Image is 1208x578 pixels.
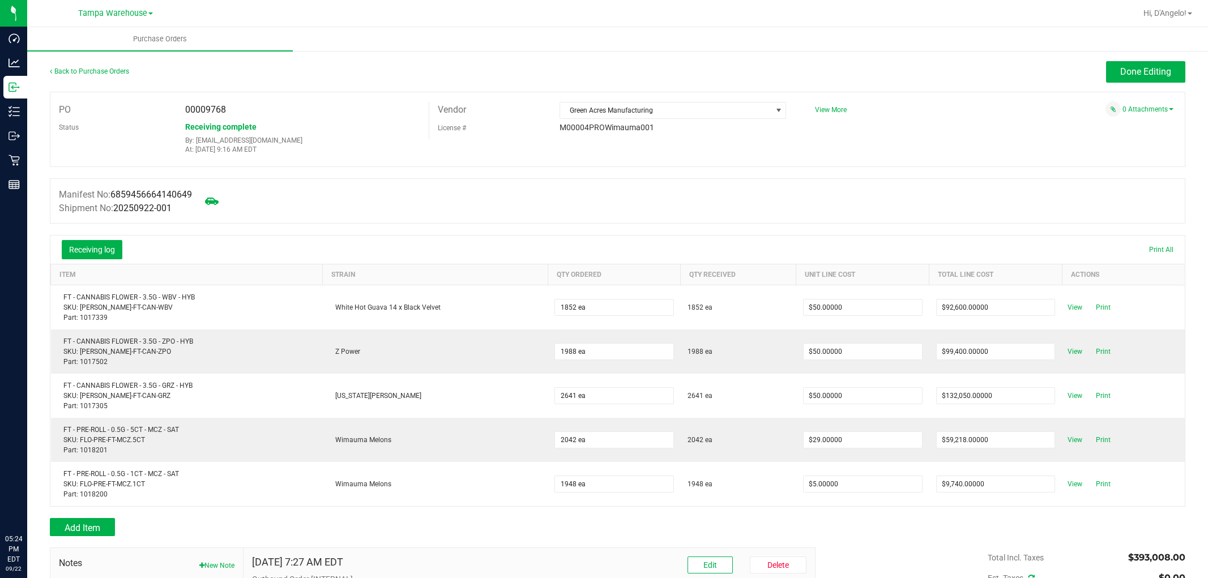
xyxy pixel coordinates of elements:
[50,67,129,75] a: Back to Purchase Orders
[58,469,316,499] div: FT - PRE-ROLL - 0.5G - 1CT - MCZ - SAT SKU: FLO-PRE-FT-MCZ.1CT Part: 1018200
[330,436,391,444] span: Wimauma Melons
[1120,66,1171,77] span: Done Editing
[1062,264,1185,285] th: Actions
[688,556,733,573] button: Edit
[59,202,172,215] label: Shipment No:
[555,432,673,448] input: 0 ea
[5,534,22,564] p: 05:24 PM EDT
[199,560,234,571] button: New Note
[58,380,316,411] div: FT - CANNABIS FLOWER - 3.5G - GRZ - HYB SKU: [PERSON_NAME]-FT-CAN-GRZ Part: 1017305
[804,299,922,315] input: $0.00000
[1064,301,1086,314] span: View
[1092,477,1115,491] span: Print
[8,57,20,68] inline-svg: Analytics
[555,344,673,359] input: 0 ea
[113,203,172,213] span: 20250922-001
[560,102,771,118] span: Green Acres Manufacturing
[185,122,257,131] span: Receiving complete
[555,299,673,315] input: 0 ea
[555,388,673,404] input: 0 ea
[1092,433,1115,447] span: Print
[62,240,122,259] button: Receiving log
[1092,345,1115,358] span: Print
[1122,105,1173,113] a: 0 Attachments
[33,486,47,499] iframe: Resource center unread badge
[58,425,316,455] div: FT - PRE-ROLL - 0.5G - 5CT - MCZ - SAT SKU: FLO-PRE-FT-MCZ.5CT Part: 1018201
[185,136,420,144] p: By: [EMAIL_ADDRESS][DOMAIN_NAME]
[59,188,192,202] label: Manifest No:
[59,556,234,570] span: Notes
[688,391,712,401] span: 2641 ea
[438,119,466,136] label: License #
[51,264,323,285] th: Item
[330,392,421,400] span: [US_STATE][PERSON_NAME]
[185,104,226,115] span: 00009768
[929,264,1062,285] th: Total Line Cost
[330,480,391,488] span: Wimauma Melons
[252,556,343,568] h4: [DATE] 7:27 AM EDT
[59,101,71,118] label: PO
[1064,345,1086,358] span: View
[1105,101,1121,117] span: Attach a document
[804,388,922,404] input: $0.00000
[1106,61,1185,83] button: Done Editing
[1092,389,1115,403] span: Print
[200,190,223,212] span: Mark as not Arrived
[815,106,847,114] a: View More
[804,344,922,359] input: $0.00000
[5,564,22,573] p: 09/22
[8,130,20,142] inline-svg: Outbound
[323,264,548,285] th: Strain
[988,553,1044,562] span: Total Incl. Taxes
[185,145,420,153] p: At: [DATE] 9:16 AM EDT
[937,432,1055,448] input: $0.00000
[937,476,1055,492] input: $0.00000
[27,27,293,51] a: Purchase Orders
[796,264,929,285] th: Unit Line Cost
[937,388,1055,404] input: $0.00000
[1149,246,1173,254] span: Print All
[118,34,202,44] span: Purchase Orders
[767,560,789,570] span: Delete
[555,476,673,492] input: 0 ea
[688,435,712,445] span: 2042 ea
[65,523,100,533] span: Add Item
[11,487,45,521] iframe: Resource center
[8,106,20,117] inline-svg: Inventory
[330,348,360,356] span: Z Power
[330,303,441,311] span: White Hot Guava 14 x Black Velvet
[688,479,712,489] span: 1948 ea
[1064,477,1086,491] span: View
[8,33,20,44] inline-svg: Dashboard
[804,476,922,492] input: $0.00000
[1128,552,1185,563] span: $393,008.00
[703,560,717,570] span: Edit
[8,179,20,190] inline-svg: Reports
[110,189,192,200] span: 6859456664140649
[78,8,147,18] span: Tampa Warehouse
[804,432,922,448] input: $0.00000
[681,264,796,285] th: Qty Received
[937,299,1055,315] input: $0.00000
[750,556,806,573] button: Delete
[688,346,712,357] span: 1988 ea
[1143,8,1186,18] span: Hi, D'Angelo!
[59,119,79,136] label: Status
[50,518,115,536] button: Add Item
[8,155,20,166] inline-svg: Retail
[1092,301,1115,314] span: Print
[438,101,466,118] label: Vendor
[58,336,316,367] div: FT - CANNABIS FLOWER - 3.5G - ZPO - HYB SKU: [PERSON_NAME]-FT-CAN-ZPO Part: 1017502
[560,123,654,132] span: M00004PROWimauma001
[58,292,316,323] div: FT - CANNABIS FLOWER - 3.5G - WBV - HYB SKU: [PERSON_NAME]-FT-CAN-WBV Part: 1017339
[1064,389,1086,403] span: View
[8,82,20,93] inline-svg: Inbound
[548,264,681,285] th: Qty Ordered
[937,344,1055,359] input: $0.00000
[688,302,712,312] span: 1852 ea
[1064,433,1086,447] span: View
